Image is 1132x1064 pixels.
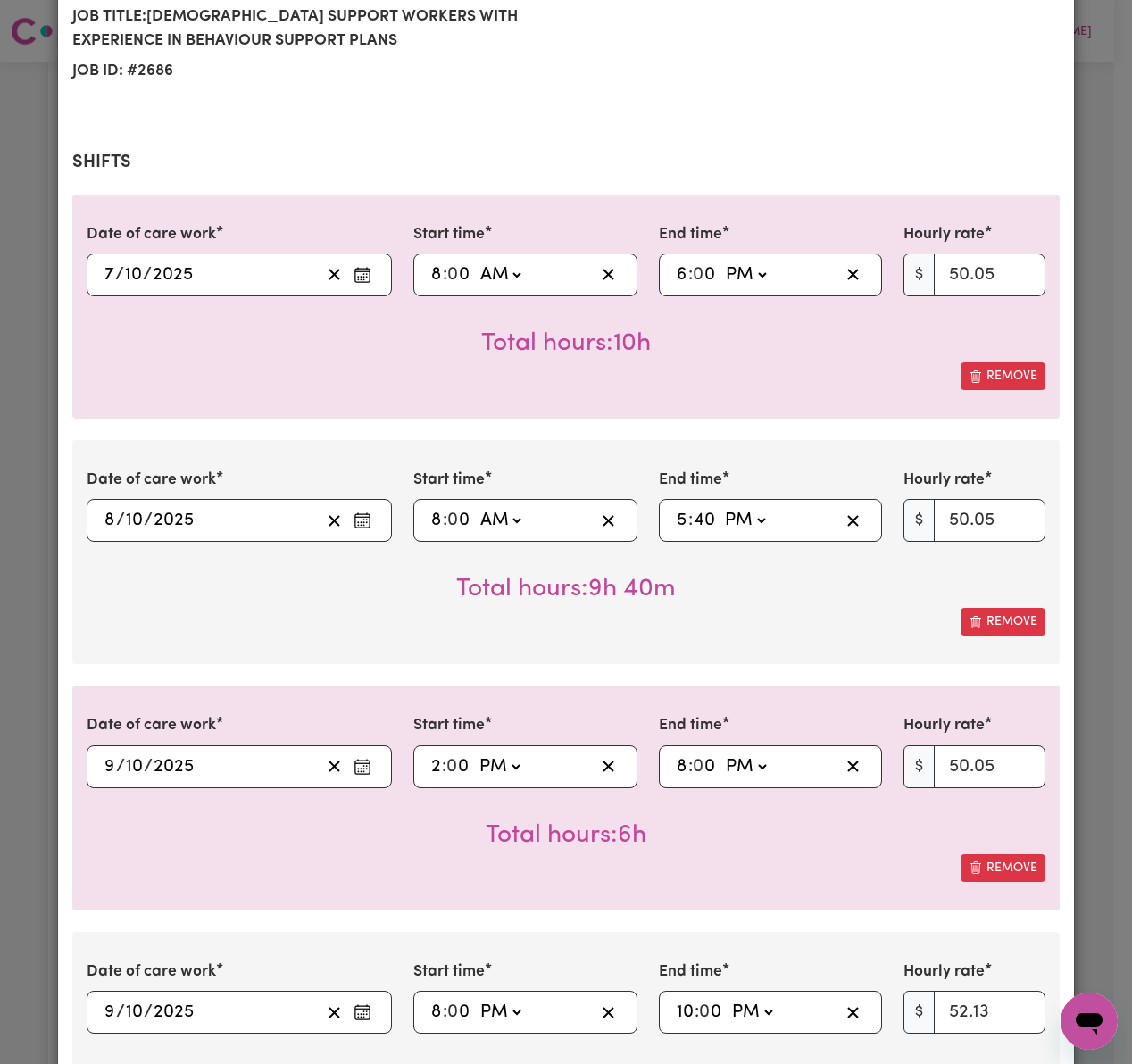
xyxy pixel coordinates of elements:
[430,999,443,1026] input: --
[87,469,216,492] label: Date of care work
[448,999,471,1026] input: --
[903,991,935,1034] span: $
[446,758,457,776] span: 0
[413,469,485,492] label: Start time
[320,507,348,534] button: Clear date
[676,999,695,1026] input: --
[116,511,125,530] span: /
[144,511,153,530] span: /
[72,2,555,56] span: Job title: [DEMOGRAPHIC_DATA] Support workers with experience in Behaviour Support Plans
[430,262,443,288] input: --
[456,577,676,602] span: Total hours worked: 9 hours 40 minutes
[693,266,703,284] span: 0
[443,265,447,285] span: :
[87,714,216,737] label: Date of care work
[688,265,693,285] span: :
[87,960,216,984] label: Date of care work
[903,745,935,788] span: $
[903,469,985,492] label: Hourly rate
[448,262,471,288] input: --
[116,757,125,777] span: /
[320,262,348,288] button: Clear date
[688,757,693,777] span: :
[320,999,348,1026] button: Clear date
[693,507,716,534] input: --
[447,753,470,780] input: --
[72,56,555,87] span: Job ID: # 2686
[447,266,458,284] span: 0
[700,999,723,1026] input: --
[144,1002,153,1022] span: /
[430,753,442,780] input: --
[1061,993,1118,1050] iframe: Button to launch messaging window
[486,823,646,848] span: Total hours worked: 6 hours
[115,265,124,285] span: /
[688,511,693,530] span: :
[695,1002,699,1022] span: :
[153,507,195,534] input: ----
[659,469,722,492] label: End time
[413,714,485,737] label: Start time
[903,499,935,542] span: $
[320,753,348,780] button: Clear date
[152,262,194,288] input: ----
[87,223,216,246] label: Date of care work
[481,331,651,356] span: Total hours worked: 10 hours
[104,262,115,288] input: --
[903,254,935,296] span: $
[125,999,144,1026] input: --
[443,1002,447,1022] span: :
[447,511,458,529] span: 0
[348,999,377,1026] button: Enter the date of care work
[903,223,985,246] label: Hourly rate
[348,507,377,534] button: Enter the date of care work
[448,507,471,534] input: --
[144,757,153,777] span: /
[116,1002,125,1022] span: /
[430,507,443,534] input: --
[961,608,1045,636] button: Remove this shift
[903,714,985,737] label: Hourly rate
[104,507,116,534] input: --
[961,854,1045,882] button: Remove this shift
[694,262,717,288] input: --
[699,1003,710,1021] span: 0
[143,265,152,285] span: /
[153,999,195,1026] input: ----
[153,753,195,780] input: ----
[413,223,485,246] label: Start time
[125,753,144,780] input: --
[104,999,116,1026] input: --
[659,714,722,737] label: End time
[659,960,722,984] label: End time
[348,262,377,288] button: Enter the date of care work
[676,507,688,534] input: --
[348,753,377,780] button: Enter the date of care work
[903,960,985,984] label: Hourly rate
[443,511,447,530] span: :
[694,753,717,780] input: --
[413,960,485,984] label: Start time
[676,753,688,780] input: --
[125,507,144,534] input: --
[961,362,1045,390] button: Remove this shift
[447,1003,458,1021] span: 0
[72,152,1060,173] h2: Shifts
[104,753,116,780] input: --
[442,757,446,777] span: :
[124,262,143,288] input: --
[676,262,688,288] input: --
[659,223,722,246] label: End time
[693,758,703,776] span: 0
